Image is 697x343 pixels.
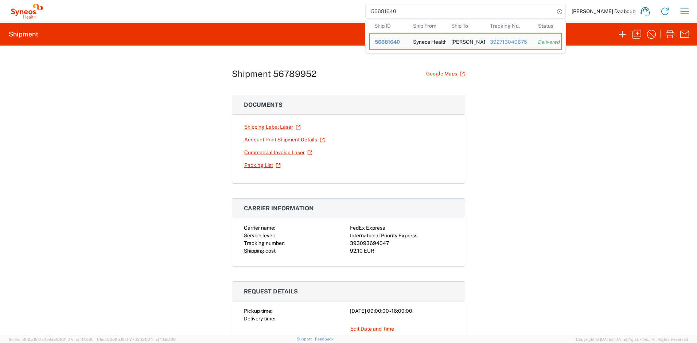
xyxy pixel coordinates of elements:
[244,316,275,321] span: Delivery time:
[297,337,315,341] a: Support
[413,34,441,49] div: Syneos Health
[350,315,453,323] div: -
[350,239,453,247] div: 393093694047
[9,30,38,39] h2: Shipment
[350,323,394,335] a: Edit Date and Time
[244,121,301,133] a: Shipping Label Laser
[369,19,408,33] th: Ship ID
[232,69,316,79] h1: Shipment 56789952
[446,19,485,33] th: Ship To
[576,336,688,343] span: Copyright © [DATE]-[DATE] Agistix Inc., All Rights Reserved
[533,19,562,33] th: Status
[538,39,556,45] div: Delivered
[350,232,453,239] div: International Priority Express
[426,67,465,80] a: Google Maps
[451,34,480,49] div: Linda McNeill
[244,308,272,314] span: Pickup time:
[244,240,285,246] span: Tracking number:
[244,248,276,254] span: Shipping cost
[490,39,528,45] div: 392713040675
[315,337,334,341] a: Feedback
[244,159,281,172] a: Packing List
[375,39,403,45] div: 56681640
[485,19,533,33] th: Tracking Nu.
[350,224,453,232] div: FedEx Express
[244,146,313,159] a: Commercial Invoice Laser
[146,337,176,342] span: [DATE] 10:20:09
[244,101,283,108] span: Documents
[244,288,298,295] span: Request details
[366,4,554,18] input: Shipment, tracking or reference number
[244,133,325,146] a: Account Print Shipment Details
[244,205,314,212] span: Carrier information
[350,247,453,255] div: 92.10 EUR
[66,337,94,342] span: [DATE] 11:12:30
[572,8,635,15] span: [PERSON_NAME] Daaboub
[244,233,275,238] span: Service level:
[97,337,176,342] span: Client: 2025.18.0-27d3021
[9,337,94,342] span: Server: 2025.18.0-d1e9a510831
[244,225,275,231] span: Carrier name:
[369,19,565,53] table: Search Results
[408,19,447,33] th: Ship From
[350,307,453,315] div: [DATE] 09:00:00 - 16:00:00
[375,39,400,45] span: 56681640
